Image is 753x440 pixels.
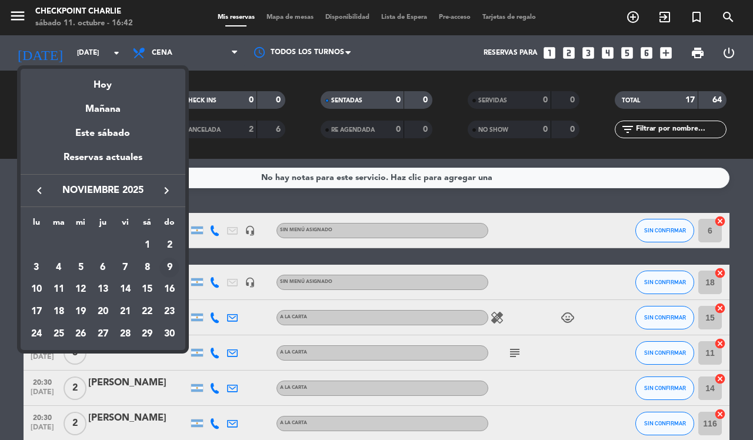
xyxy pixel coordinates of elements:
div: 11 [49,280,69,300]
td: 8 de noviembre de 2025 [136,256,159,279]
div: 21 [115,302,135,322]
td: 30 de noviembre de 2025 [158,323,181,345]
div: 13 [93,280,113,300]
td: 25 de noviembre de 2025 [48,323,70,345]
th: jueves [92,216,114,234]
td: 7 de noviembre de 2025 [114,256,136,279]
div: 23 [159,302,179,322]
td: 16 de noviembre de 2025 [158,279,181,301]
div: 9 [159,258,179,278]
div: Mañana [21,93,185,117]
td: 5 de noviembre de 2025 [69,256,92,279]
div: 1 [137,235,157,255]
div: Hoy [21,69,185,93]
div: 18 [49,302,69,322]
td: 13 de noviembre de 2025 [92,279,114,301]
div: 19 [71,302,91,322]
div: 5 [71,258,91,278]
td: 23 de noviembre de 2025 [158,301,181,323]
td: 27 de noviembre de 2025 [92,323,114,345]
td: 20 de noviembre de 2025 [92,301,114,323]
div: 29 [137,324,157,344]
td: 17 de noviembre de 2025 [25,301,48,323]
span: noviembre 2025 [50,183,156,198]
div: Este sábado [21,117,185,150]
div: 6 [93,258,113,278]
td: 26 de noviembre de 2025 [69,323,92,345]
div: Reservas actuales [21,150,185,174]
div: 4 [49,258,69,278]
th: martes [48,216,70,234]
div: 7 [115,258,135,278]
div: 26 [71,324,91,344]
td: 14 de noviembre de 2025 [114,279,136,301]
th: lunes [25,216,48,234]
td: 6 de noviembre de 2025 [92,256,114,279]
td: 22 de noviembre de 2025 [136,301,159,323]
td: 9 de noviembre de 2025 [158,256,181,279]
td: 18 de noviembre de 2025 [48,301,70,323]
div: 27 [93,324,113,344]
td: 21 de noviembre de 2025 [114,301,136,323]
td: 11 de noviembre de 2025 [48,279,70,301]
div: 25 [49,324,69,344]
div: 2 [159,235,179,255]
div: 3 [26,258,46,278]
td: 2 de noviembre de 2025 [158,234,181,256]
button: keyboard_arrow_right [156,183,177,198]
td: 24 de noviembre de 2025 [25,323,48,345]
td: 28 de noviembre de 2025 [114,323,136,345]
i: keyboard_arrow_left [32,184,46,198]
div: 20 [93,302,113,322]
td: 12 de noviembre de 2025 [69,279,92,301]
th: domingo [158,216,181,234]
div: 15 [137,280,157,300]
div: 16 [159,280,179,300]
i: keyboard_arrow_right [159,184,174,198]
div: 30 [159,324,179,344]
button: keyboard_arrow_left [29,183,50,198]
td: 15 de noviembre de 2025 [136,279,159,301]
div: 24 [26,324,46,344]
div: 8 [137,258,157,278]
div: 14 [115,280,135,300]
td: 3 de noviembre de 2025 [25,256,48,279]
td: 19 de noviembre de 2025 [69,301,92,323]
div: 22 [137,302,157,322]
div: 12 [71,280,91,300]
th: sábado [136,216,159,234]
th: viernes [114,216,136,234]
div: 17 [26,302,46,322]
td: 29 de noviembre de 2025 [136,323,159,345]
div: 10 [26,280,46,300]
td: 4 de noviembre de 2025 [48,256,70,279]
td: NOV. [25,234,136,256]
th: miércoles [69,216,92,234]
td: 1 de noviembre de 2025 [136,234,159,256]
div: 28 [115,324,135,344]
td: 10 de noviembre de 2025 [25,279,48,301]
